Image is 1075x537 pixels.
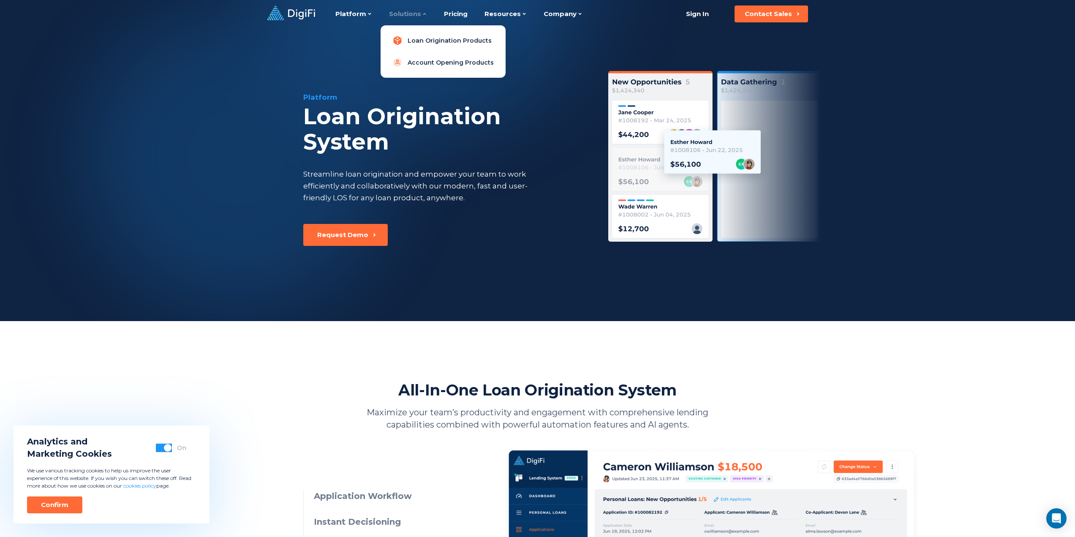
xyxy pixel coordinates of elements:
[387,32,499,49] a: Loan Origination Products
[27,436,112,448] span: Analytics and
[387,54,499,71] a: Account Opening Products
[303,224,388,246] button: Request Demo
[314,490,467,502] h3: Application Workflow
[398,380,677,400] h2: All-In-One Loan Origination System
[745,10,792,18] div: Contact Sales
[317,231,368,239] div: Request Demo
[41,501,68,509] div: Confirm
[735,5,808,22] button: Contact Sales
[1046,508,1067,529] div: Open Intercom Messenger
[27,496,82,513] button: Confirm
[676,5,719,22] a: Sign In
[123,482,156,489] a: cookies policy
[27,448,112,460] span: Marketing Cookies
[27,467,196,490] p: We use various tracking cookies to help us improve the user experience of this website. If you wi...
[303,104,587,155] div: Loan Origination System
[177,444,186,452] div: On
[303,92,587,102] div: Platform
[314,516,467,528] h3: Instant Decisioning
[303,168,543,204] div: Streamline loan origination and empower your team to work efficiently and collaboratively with ou...
[354,406,721,431] p: Maximize your team’s productivity and engagement with comprehensive lending capabilities combined...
